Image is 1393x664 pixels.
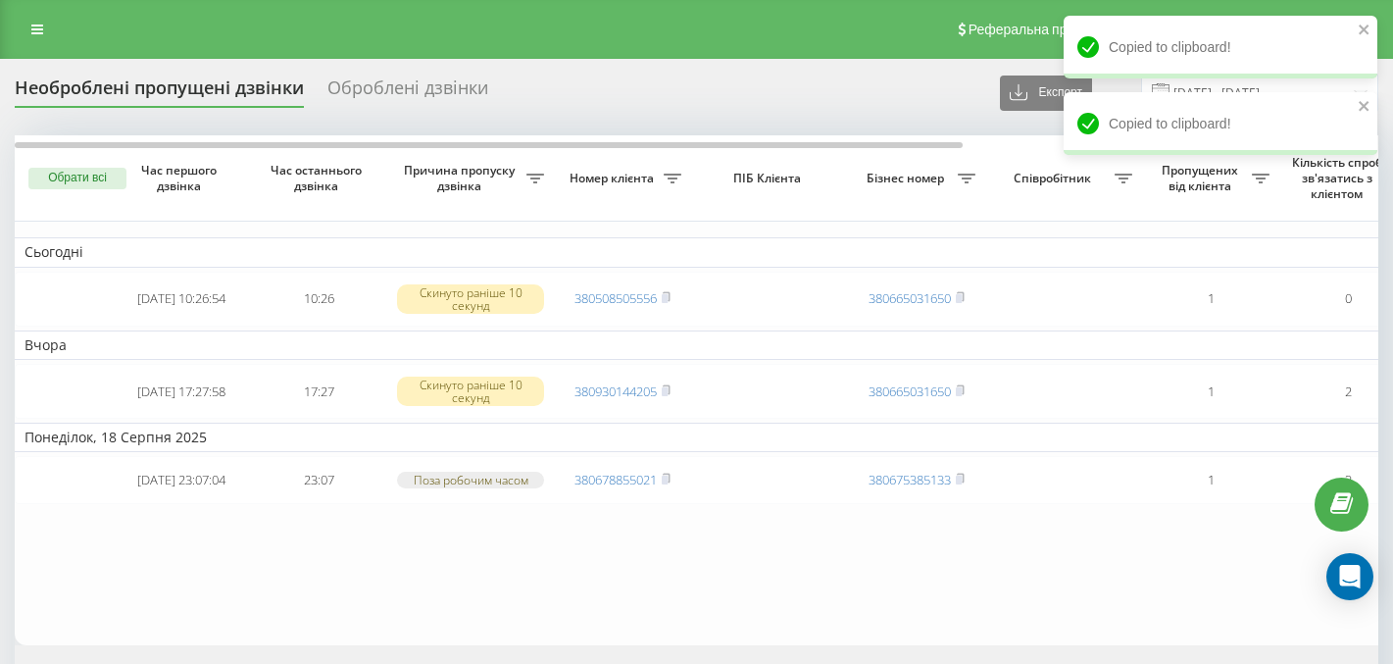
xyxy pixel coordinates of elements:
span: Час першого дзвінка [128,163,234,193]
div: Поза робочим часом [397,472,544,488]
a: 380665031650 [869,289,951,307]
div: Open Intercom Messenger [1326,553,1373,600]
span: Кількість спроб зв'язатись з клієнтом [1289,155,1389,201]
a: 380675385133 [869,471,951,488]
td: [DATE] 17:27:58 [113,364,250,419]
span: Номер клієнта [564,171,664,186]
a: 380508505556 [574,289,657,307]
td: 1 [1142,456,1279,504]
span: Час останнього дзвінка [266,163,372,193]
div: Copied to clipboard! [1064,16,1377,78]
span: Бізнес номер [858,171,958,186]
td: [DATE] 10:26:54 [113,272,250,327]
div: Copied to clipboard! [1064,92,1377,155]
span: Пропущених від клієнта [1152,163,1252,193]
button: close [1358,98,1371,117]
span: ПІБ Клієнта [708,171,831,186]
button: Обрати всі [28,168,126,189]
span: Співробітник [995,171,1115,186]
button: close [1358,22,1371,40]
td: 1 [1142,272,1279,327]
td: 17:27 [250,364,387,419]
div: Необроблені пропущені дзвінки [15,77,304,108]
button: Експорт [1000,76,1092,111]
a: 380665031650 [869,383,951,400]
span: Реферальна програма [969,22,1113,37]
td: 10:26 [250,272,387,327]
td: 23:07 [250,456,387,504]
div: Скинуто раніше 10 секунд [397,377,544,406]
div: Скинуто раніше 10 секунд [397,284,544,314]
td: [DATE] 23:07:04 [113,456,250,504]
td: 1 [1142,364,1279,419]
span: Причина пропуску дзвінка [397,163,526,193]
div: Оброблені дзвінки [327,77,488,108]
a: 380930144205 [574,383,657,400]
a: 380678855021 [574,471,657,488]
